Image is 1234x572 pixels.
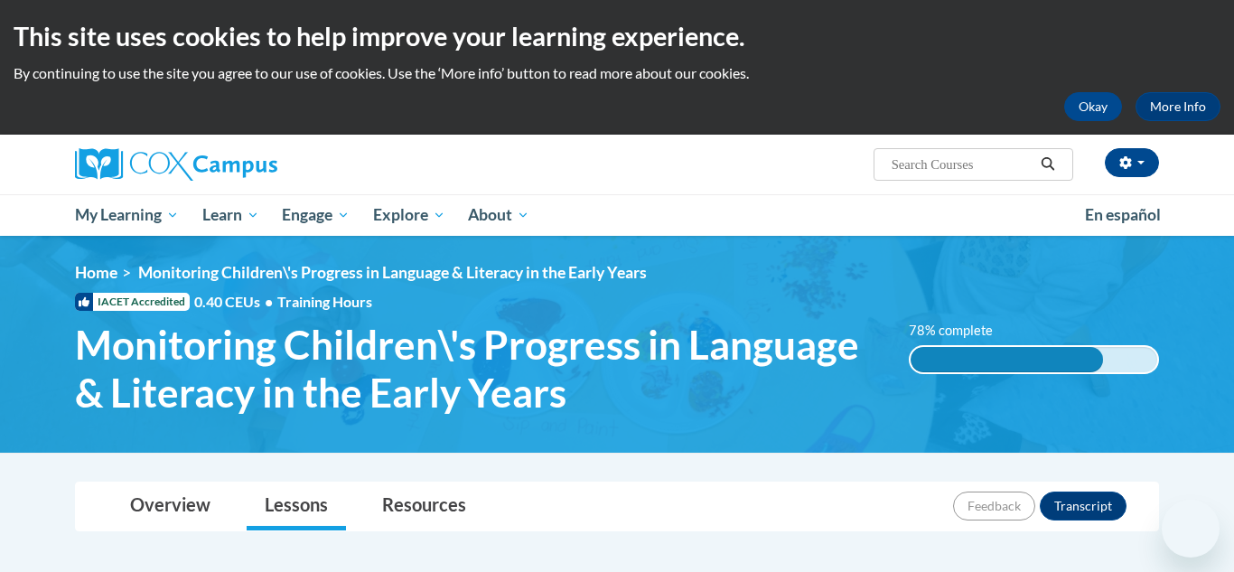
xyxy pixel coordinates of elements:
span: IACET Accredited [75,293,190,311]
a: Engage [270,194,361,236]
a: Cox Campus [75,148,418,181]
a: En español [1073,196,1173,234]
a: Overview [112,483,229,530]
span: En español [1085,205,1161,224]
p: By continuing to use the site you agree to our use of cookies. Use the ‘More info’ button to read... [14,63,1220,83]
input: Search Courses [890,154,1034,175]
iframe: Button to launch messaging window [1162,500,1220,558]
span: • [265,293,273,310]
a: Resources [364,483,484,530]
span: Learn [202,204,259,226]
span: Engage [282,204,350,226]
a: My Learning [63,194,191,236]
a: More Info [1136,92,1220,121]
button: Search [1034,154,1061,175]
a: Home [75,263,117,282]
img: Cox Campus [75,148,277,181]
span: About [468,204,529,226]
button: Okay [1064,92,1122,121]
span: 0.40 CEUs [194,292,277,312]
span: Training Hours [277,293,372,310]
a: About [457,194,542,236]
a: Explore [361,194,457,236]
span: Monitoring Children\'s Progress in Language & Literacy in the Early Years [75,321,882,417]
button: Transcript [1040,492,1126,520]
label: 78% complete [909,321,1013,341]
h2: This site uses cookies to help improve your learning experience. [14,18,1220,54]
button: Feedback [953,492,1035,520]
a: Lessons [247,483,346,530]
span: Explore [373,204,445,226]
span: My Learning [75,204,179,226]
div: 78% complete [911,347,1103,372]
a: Learn [191,194,271,236]
div: Main menu [48,194,1186,236]
button: Account Settings [1105,148,1159,177]
span: Monitoring Children\'s Progress in Language & Literacy in the Early Years [138,263,647,282]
